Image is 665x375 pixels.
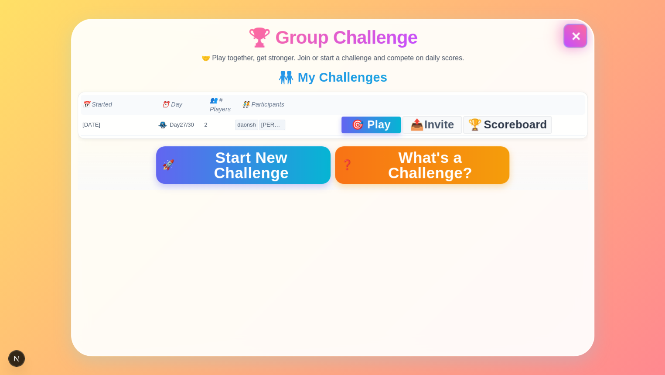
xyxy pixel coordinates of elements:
button: 🏆Scoreboard [463,116,552,134]
button: Back to Main Menu [565,25,586,46]
div: 👥 # Players [209,96,241,114]
span: Day 27 / 30 [170,120,194,129]
span: Invite [424,118,454,131]
p: 🤝 Play together, get stronger. Join or start a challenge and compete on daily scores. [201,53,464,63]
img: Day 27 challenge icon [158,120,167,129]
button: 🚀Start New Challenge [156,146,331,184]
span: 🎯 [351,120,363,130]
h3: 🧑‍🤝‍🧑 My Challenges [78,71,588,85]
div: 📅 Started [82,100,161,109]
span: daonsh@gmail.com [235,120,258,130]
span: 🚀 [162,160,174,170]
span: 🏆 [468,119,482,131]
div: [DATE] [82,120,157,129]
div: 🧑‍🤝‍🧑 Participants [242,100,351,109]
span: 📤 [409,118,423,131]
span: Scoreboard [484,119,547,131]
span: Play [367,119,390,131]
button: ❓What's a Challenge? [335,146,509,184]
button: 🎯Play [341,117,400,133]
div: ⏰ Day [161,100,208,109]
button: Invite Friends [402,116,461,134]
h1: 🏆 Group Challenge [248,28,417,48]
div: 2 [204,120,234,129]
span: What's a Challenge? [357,150,503,180]
span: ❓ [341,160,353,170]
span: shaul.daon.shop@gmail.com [259,120,285,130]
span: Start New Challenge [178,150,324,180]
